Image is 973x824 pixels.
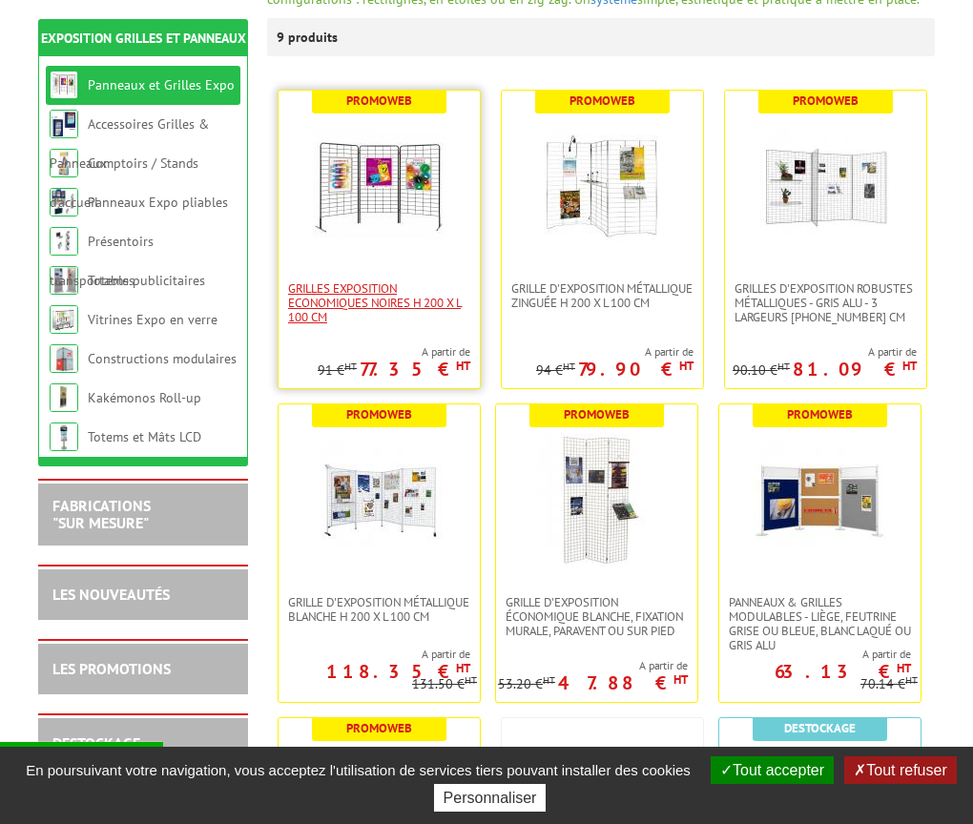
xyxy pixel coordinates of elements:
[511,281,694,310] span: Grille d'exposition métallique Zinguée H 200 x L 100 cm
[465,673,477,687] sup: HT
[88,311,217,328] a: Vitrines Expo en verre
[313,433,446,566] img: Grille d'exposition métallique blanche H 200 x L 100 cm
[50,110,78,138] img: Accessoires Grilles & Panneaux
[279,647,470,662] span: A partir de
[279,595,480,624] a: Grille d'exposition métallique blanche H 200 x L 100 cm
[88,272,205,289] a: Totems publicitaires
[530,433,664,566] img: Grille d'exposition économique blanche, fixation murale, paravent ou sur pied
[725,281,926,324] a: Grilles d'exposition robustes métalliques - gris alu - 3 largeurs [PHONE_NUMBER] cm
[902,358,917,374] sup: HT
[50,422,78,451] img: Totems et Mâts LCD
[498,658,688,673] span: A partir de
[543,673,555,687] sup: HT
[412,677,477,691] p: 131.50 €
[456,660,470,676] sup: HT
[346,406,412,422] b: Promoweb
[50,344,78,373] img: Constructions modulaires
[777,360,790,373] sup: HT
[326,666,470,677] p: 118.35 €
[711,756,834,784] button: Tout accepter
[679,358,694,374] sup: HT
[719,647,911,662] span: A partir de
[52,496,151,532] a: FABRICATIONS"Sur Mesure"
[793,363,917,375] p: 81.09 €
[754,433,887,566] img: Panneaux & Grilles modulables - liège, feutrine grise ou bleue, blanc laqué ou gris alu
[277,18,348,56] p: 9 produits
[434,784,547,812] button: Personnaliser (fenêtre modale)
[279,281,480,324] a: Grilles Exposition Economiques Noires H 200 x L 100 cm
[793,93,859,109] b: Promoweb
[313,119,446,253] img: Grilles Exposition Economiques Noires H 200 x L 100 cm
[88,389,201,406] a: Kakémonos Roll-up
[719,595,921,652] a: Panneaux & Grilles modulables - liège, feutrine grise ou bleue, blanc laqué ou gris alu
[784,720,856,736] b: Destockage
[563,360,575,373] sup: HT
[456,358,470,374] sup: HT
[498,677,555,691] p: 53.20 €
[50,305,78,334] img: Vitrines Expo en verre
[536,363,575,378] p: 94 €
[558,677,688,689] p: 47.88 €
[288,281,470,324] span: Grilles Exposition Economiques Noires H 200 x L 100 cm
[759,119,893,253] img: Grilles d'exposition robustes métalliques - gris alu - 3 largeurs 70-100-120 cm
[360,363,470,375] p: 77.35 €
[50,115,209,172] a: Accessoires Grilles & Panneaux
[50,154,198,211] a: Comptoirs / Stands d'accueil
[346,720,412,736] b: Promoweb
[564,406,630,422] b: Promoweb
[88,194,228,211] a: Panneaux Expo pliables
[88,350,237,367] a: Constructions modulaires
[905,673,918,687] sup: HT
[775,666,911,677] p: 63.13 €
[52,585,170,604] a: LES NOUVEAUTÉS
[729,595,911,652] span: Panneaux & Grilles modulables - liège, feutrine grise ou bleue, blanc laqué ou gris alu
[318,363,357,378] p: 91 €
[536,119,670,253] img: Grille d'exposition métallique Zinguée H 200 x L 100 cm
[860,677,918,691] p: 70.14 €
[346,93,412,109] b: Promoweb
[88,428,201,445] a: Totems et Mâts LCD
[344,360,357,373] sup: HT
[735,281,917,324] span: Grilles d'exposition robustes métalliques - gris alu - 3 largeurs [PHONE_NUMBER] cm
[52,659,171,678] a: LES PROMOTIONS
[496,595,697,638] a: Grille d'exposition économique blanche, fixation murale, paravent ou sur pied
[536,344,694,360] span: A partir de
[787,406,853,422] b: Promoweb
[50,71,78,99] img: Panneaux et Grilles Expo
[569,93,635,109] b: Promoweb
[502,281,703,310] a: Grille d'exposition métallique Zinguée H 200 x L 100 cm
[41,30,246,47] a: Exposition Grilles et Panneaux
[673,671,688,688] sup: HT
[50,383,78,412] img: Kakémonos Roll-up
[733,344,917,360] span: A partir de
[52,733,140,752] a: DESTOCKAGE
[897,660,911,676] sup: HT
[288,595,470,624] span: Grille d'exposition métallique blanche H 200 x L 100 cm
[16,762,700,778] span: En poursuivant votre navigation, vous acceptez l'utilisation de services tiers pouvant installer ...
[844,756,956,784] button: Tout refuser
[733,363,790,378] p: 90.10 €
[50,227,78,256] img: Présentoirs transportables
[88,76,235,93] a: Panneaux et Grilles Expo
[318,344,470,360] span: A partir de
[50,233,154,289] a: Présentoirs transportables
[578,363,694,375] p: 79.90 €
[506,595,688,638] span: Grille d'exposition économique blanche, fixation murale, paravent ou sur pied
